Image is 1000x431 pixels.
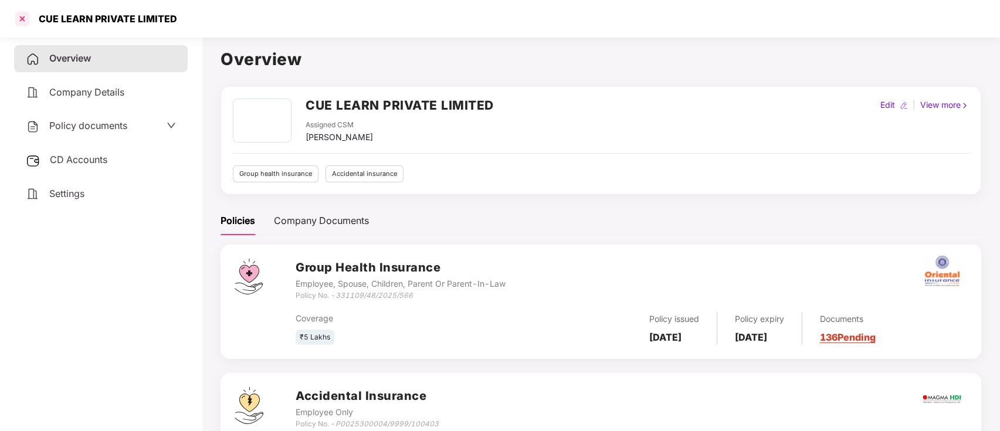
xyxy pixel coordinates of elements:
[820,313,876,325] div: Documents
[26,86,40,100] img: svg+xml;base64,PHN2ZyB4bWxucz0iaHR0cDovL3d3dy53My5vcmcvMjAwMC9zdmciIHdpZHRoPSIyNCIgaGVpZ2h0PSIyNC...
[296,259,506,277] h3: Group Health Insurance
[335,291,413,300] i: 331109/48/2025/566
[306,120,373,131] div: Assigned CSM
[49,120,127,131] span: Policy documents
[235,387,263,424] img: svg+xml;base64,PHN2ZyB4bWxucz0iaHR0cDovL3d3dy53My5vcmcvMjAwMC9zdmciIHdpZHRoPSI0OS4zMjEiIGhlaWdodD...
[296,312,520,325] div: Coverage
[167,121,176,130] span: down
[306,131,373,144] div: [PERSON_NAME]
[735,313,784,325] div: Policy expiry
[878,99,897,111] div: Edit
[296,406,439,419] div: Employee Only
[910,99,918,111] div: |
[921,250,962,291] img: oi.png
[26,120,40,134] img: svg+xml;base64,PHN2ZyB4bWxucz0iaHR0cDovL3d3dy53My5vcmcvMjAwMC9zdmciIHdpZHRoPSIyNCIgaGVpZ2h0PSIyNC...
[296,419,439,430] div: Policy No. -
[649,331,682,343] b: [DATE]
[296,290,506,301] div: Policy No. -
[235,259,263,294] img: svg+xml;base64,PHN2ZyB4bWxucz0iaHR0cDovL3d3dy53My5vcmcvMjAwMC9zdmciIHdpZHRoPSI0Ny43MTQiIGhlaWdodD...
[26,154,40,168] img: svg+xml;base64,PHN2ZyB3aWR0aD0iMjUiIGhlaWdodD0iMjQiIHZpZXdCb3g9IjAgMCAyNSAyNCIgZmlsbD0ibm9uZSIgeG...
[50,154,107,165] span: CD Accounts
[900,101,908,110] img: editIcon
[326,165,404,182] div: Accidental insurance
[32,13,177,25] div: CUE LEARN PRIVATE LIMITED
[26,187,40,201] img: svg+xml;base64,PHN2ZyB4bWxucz0iaHR0cDovL3d3dy53My5vcmcvMjAwMC9zdmciIHdpZHRoPSIyNCIgaGVpZ2h0PSIyNC...
[49,86,124,98] span: Company Details
[961,101,969,110] img: rightIcon
[306,96,494,115] h2: CUE LEARN PRIVATE LIMITED
[49,188,84,199] span: Settings
[335,419,439,428] i: P0025300004/9999/100403
[26,52,40,66] img: svg+xml;base64,PHN2ZyB4bWxucz0iaHR0cDovL3d3dy53My5vcmcvMjAwMC9zdmciIHdpZHRoPSIyNCIgaGVpZ2h0PSIyNC...
[649,313,699,325] div: Policy issued
[221,46,981,72] h1: Overview
[296,277,506,290] div: Employee, Spouse, Children, Parent Or Parent-In-Law
[820,331,876,343] a: 136 Pending
[233,165,318,182] div: Group health insurance
[274,213,369,228] div: Company Documents
[49,52,91,64] span: Overview
[735,331,767,343] b: [DATE]
[921,379,962,420] img: magma.png
[918,99,971,111] div: View more
[296,330,334,345] div: ₹5 Lakhs
[221,213,255,228] div: Policies
[296,387,439,405] h3: Accidental Insurance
